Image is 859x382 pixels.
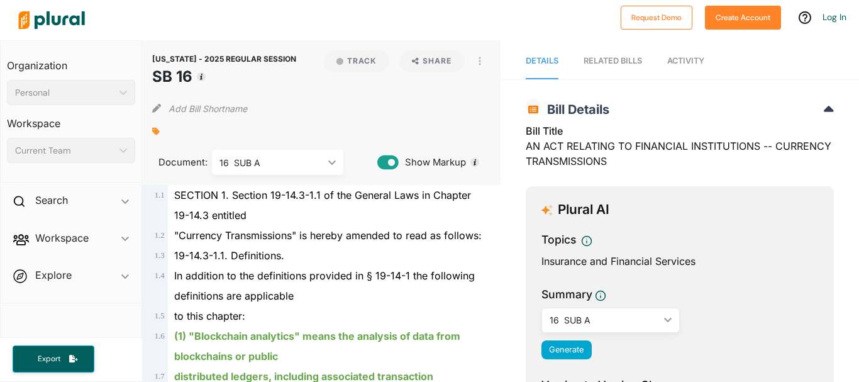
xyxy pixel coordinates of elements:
span: 1 . 1 [155,191,165,199]
span: 1 . 2 [155,231,165,240]
h3: Summary [541,286,592,303]
span: 19-14.3-1.1. Definitions. [174,249,284,262]
span: Activity [667,56,704,65]
button: Create Account [705,6,781,30]
div: Current Team [15,144,114,157]
a: Details [526,43,558,79]
span: 1 . 6 [155,332,165,340]
div: Tooltip anchor [196,71,207,82]
button: Generate [541,340,592,359]
button: Add Bill Shortname [169,98,247,118]
h3: Organization [7,47,135,75]
a: Activity [667,43,704,79]
span: to this chapter: [174,310,245,322]
div: Tooltip anchor [469,157,480,168]
div: RELATED BILLS [584,55,642,67]
a: Request Demo [621,10,692,23]
span: Document: [152,155,196,169]
span: 1 . 7 [155,372,165,381]
ins: (1) "Blockchain analytics" means the analysis of data from blockchains or public [174,330,460,362]
span: Bill Details [541,102,609,117]
div: Add tags [152,122,160,141]
h2: Search [35,193,68,207]
span: In addition to the definitions provided in § 19-14-1 the following definitions are applicable [174,269,475,302]
button: Track [324,50,389,72]
span: Generate [549,345,584,354]
button: Request Demo [621,6,692,30]
div: Personal [15,86,114,99]
a: Log In [823,11,846,23]
button: Share [399,50,464,72]
h1: SB 16 [152,65,296,88]
span: [US_STATE] - 2025 REGULAR SESSION [152,54,296,64]
span: Export [29,354,69,364]
h3: Topics [541,232,576,248]
h3: Workspace [7,105,135,133]
button: Share [394,50,469,72]
span: "Currency Transmissions" is hereby amended to read as follows: [174,229,482,242]
div: Insurance and Financial Services [541,254,818,269]
span: Show Markup [399,155,466,169]
div: 16 SUB A [219,156,323,169]
span: 1 . 4 [155,271,165,280]
span: SECTION 1. Section 19-14.3-1.1 of the General Laws in Chapter 19-14.3 entitled [174,189,471,222]
a: RELATED BILLS [584,43,642,79]
div: AN ACT RELATING TO FINANCIAL INSTITUTIONS -- CURRENCY TRANSMISSIONS [526,123,834,176]
div: 16 SUB A [550,313,659,327]
a: Create Account [705,10,781,23]
h3: Bill Title [526,123,834,138]
span: 1 . 3 [155,251,165,260]
button: Export [13,345,94,373]
span: Details [526,56,558,65]
h3: Plural AI [558,202,609,218]
span: 1 . 5 [155,312,165,320]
